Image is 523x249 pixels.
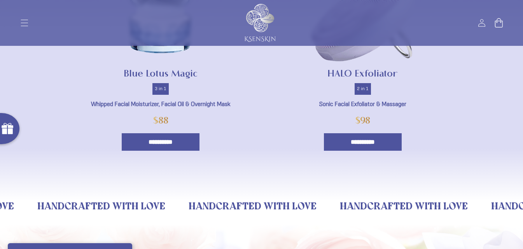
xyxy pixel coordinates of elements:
li: Handcrafted with Love [26,201,177,213]
img: KSENSKIN White Logo [245,4,276,42]
p: Sonic Facial Exfoliator & Massager [275,99,450,110]
h4: $98 [355,116,370,125]
li: Handcrafted with Love [177,201,328,213]
p: Whipped Facial Moisturizer, Facial Oil & Overnight Mask [73,99,248,110]
li: Handcrafted with Love [328,201,479,213]
h3: HALO Exfoliator [275,68,450,80]
div: 2 in 1 [355,83,371,95]
h4: $88 [153,116,168,125]
div: 3 in 1 [152,83,169,95]
h3: Blue Lotus Magic [73,68,248,80]
summary: Menu [16,14,33,31]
